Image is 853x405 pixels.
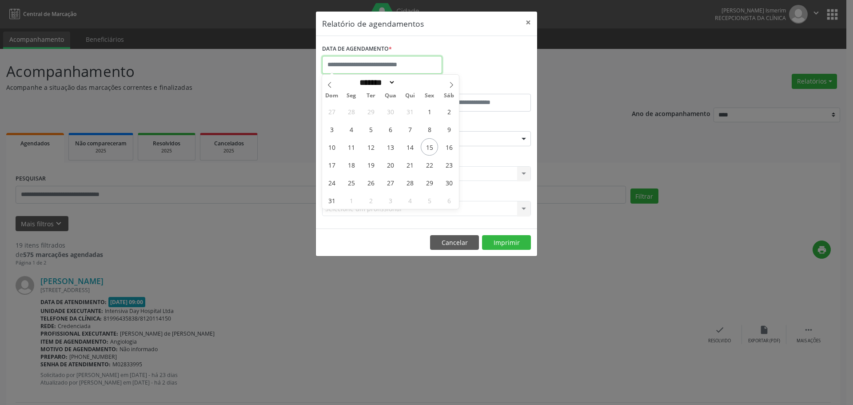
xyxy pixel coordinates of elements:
span: Agosto 26, 2025 [362,174,379,191]
span: Ter [361,93,381,99]
h5: Relatório de agendamentos [322,18,424,29]
button: Close [519,12,537,33]
span: Agosto 9, 2025 [440,120,458,138]
span: Agosto 12, 2025 [362,138,379,156]
span: Agosto 15, 2025 [421,138,438,156]
span: Agosto 16, 2025 [440,138,458,156]
span: Qua [381,93,400,99]
span: Setembro 1, 2025 [343,192,360,209]
span: Julho 27, 2025 [323,103,340,120]
span: Seg [342,93,361,99]
span: Agosto 14, 2025 [401,138,419,156]
span: Setembro 4, 2025 [401,192,419,209]
span: Agosto 8, 2025 [421,120,438,138]
select: Month [356,78,395,87]
span: Agosto 19, 2025 [362,156,379,173]
span: Qui [400,93,420,99]
span: Agosto 25, 2025 [343,174,360,191]
button: Cancelar [430,235,479,250]
span: Agosto 6, 2025 [382,120,399,138]
span: Agosto 31, 2025 [323,192,340,209]
span: Setembro 6, 2025 [440,192,458,209]
span: Agosto 5, 2025 [362,120,379,138]
span: Julho 29, 2025 [362,103,379,120]
span: Setembro 2, 2025 [362,192,379,209]
span: Agosto 10, 2025 [323,138,340,156]
span: Agosto 17, 2025 [323,156,340,173]
span: Agosto 29, 2025 [421,174,438,191]
span: Agosto 27, 2025 [382,174,399,191]
span: Agosto 18, 2025 [343,156,360,173]
span: Dom [322,93,342,99]
input: Year [395,78,425,87]
span: Julho 28, 2025 [343,103,360,120]
span: Agosto 13, 2025 [382,138,399,156]
span: Sáb [439,93,459,99]
span: Setembro 5, 2025 [421,192,438,209]
span: Setembro 3, 2025 [382,192,399,209]
span: Agosto 21, 2025 [401,156,419,173]
span: Agosto 20, 2025 [382,156,399,173]
span: Agosto 4, 2025 [343,120,360,138]
label: ATÉ [429,80,531,94]
span: Agosto 23, 2025 [440,156,458,173]
span: Julho 30, 2025 [382,103,399,120]
span: Sex [420,93,439,99]
span: Agosto 22, 2025 [421,156,438,173]
span: Julho 31, 2025 [401,103,419,120]
button: Imprimir [482,235,531,250]
span: Agosto 2, 2025 [440,103,458,120]
span: Agosto 30, 2025 [440,174,458,191]
span: Agosto 7, 2025 [401,120,419,138]
label: DATA DE AGENDAMENTO [322,42,392,56]
span: Agosto 28, 2025 [401,174,419,191]
span: Agosto 3, 2025 [323,120,340,138]
span: Agosto 24, 2025 [323,174,340,191]
span: Agosto 1, 2025 [421,103,438,120]
span: Agosto 11, 2025 [343,138,360,156]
